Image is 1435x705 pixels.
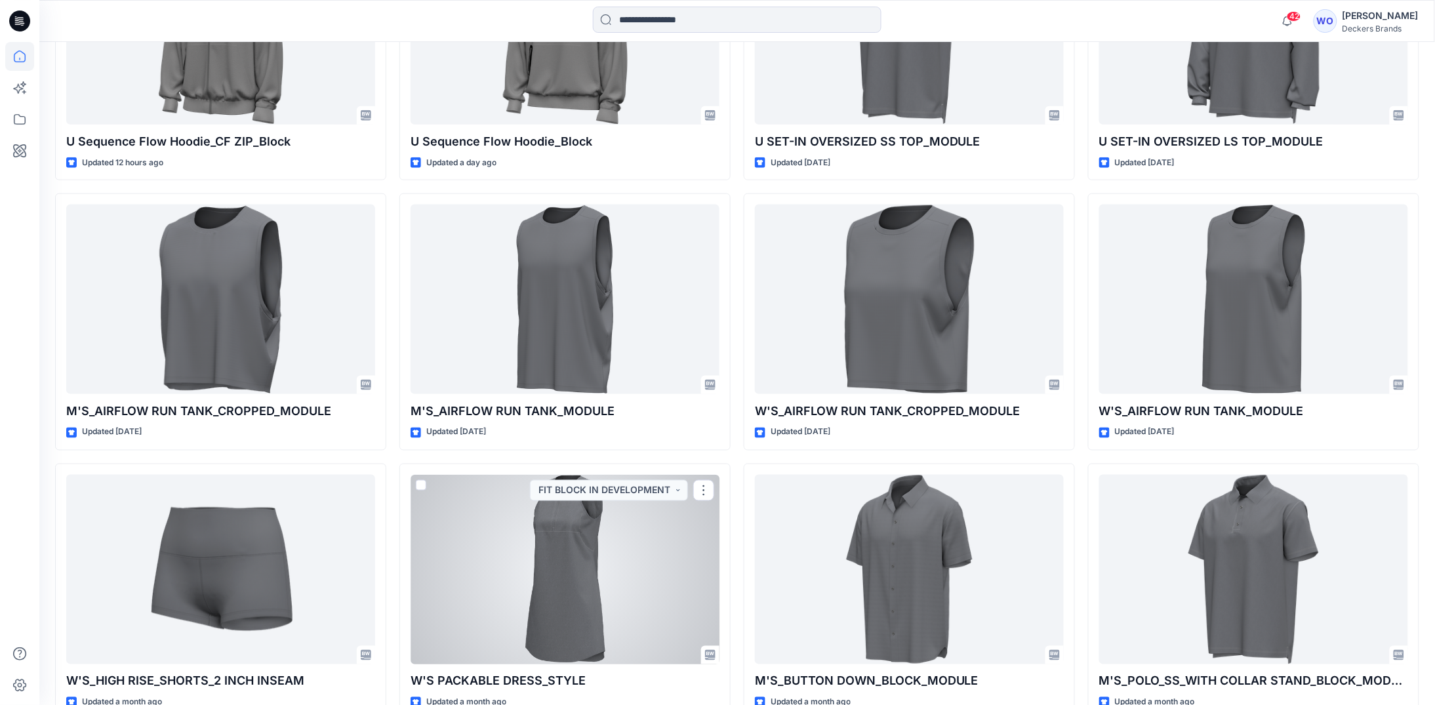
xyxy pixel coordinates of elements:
[411,402,719,420] p: M'S_AIRFLOW RUN TANK_MODULE
[1099,402,1408,420] p: W'S_AIRFLOW RUN TANK_MODULE
[66,475,375,664] a: W'S_HIGH RISE_SHORTS_2 INCH INSEAM
[1099,672,1408,691] p: M'S_POLO_SS_WITH COLLAR STAND_BLOCK_MODULE
[1115,426,1175,439] p: Updated [DATE]
[755,475,1064,664] a: M'S_BUTTON DOWN_BLOCK_MODULE
[1099,205,1408,394] a: W'S_AIRFLOW RUN TANK_MODULE
[755,672,1064,691] p: M'S_BUTTON DOWN_BLOCK_MODULE
[426,156,496,170] p: Updated a day ago
[411,132,719,151] p: U Sequence Flow Hoodie_Block
[82,426,142,439] p: Updated [DATE]
[1099,475,1408,664] a: M'S_POLO_SS_WITH COLLAR STAND_BLOCK_MODULE
[1343,24,1419,33] div: Deckers Brands
[411,475,719,664] a: W'S PACKABLE DRESS_STYLE
[771,156,830,170] p: Updated [DATE]
[1287,11,1301,22] span: 42
[755,205,1064,394] a: W'S_AIRFLOW RUN TANK_CROPPED_MODULE
[755,402,1064,420] p: W'S_AIRFLOW RUN TANK_CROPPED_MODULE
[82,156,163,170] p: Updated 12 hours ago
[426,426,486,439] p: Updated [DATE]
[66,132,375,151] p: U Sequence Flow Hoodie_CF ZIP_Block
[66,402,375,420] p: M'S_AIRFLOW RUN TANK_CROPPED_MODULE
[411,672,719,691] p: W'S PACKABLE DRESS_STYLE
[411,205,719,394] a: M'S_AIRFLOW RUN TANK_MODULE
[771,426,830,439] p: Updated [DATE]
[66,205,375,394] a: M'S_AIRFLOW RUN TANK_CROPPED_MODULE
[755,132,1064,151] p: U SET-IN OVERSIZED SS TOP_MODULE
[1343,8,1419,24] div: [PERSON_NAME]
[66,672,375,691] p: W'S_HIGH RISE_SHORTS_2 INCH INSEAM
[1115,156,1175,170] p: Updated [DATE]
[1314,9,1337,33] div: WO
[1099,132,1408,151] p: U SET-IN OVERSIZED LS TOP_MODULE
